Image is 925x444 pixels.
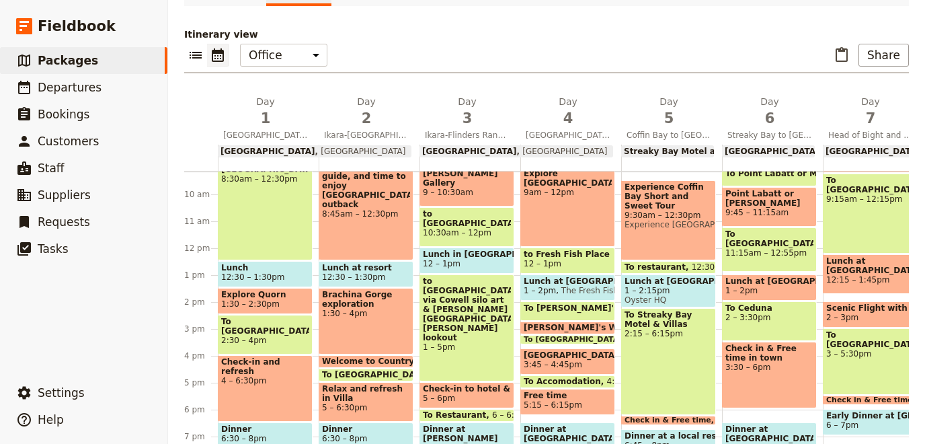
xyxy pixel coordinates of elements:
[607,377,666,386] span: 4:45 – 5:15pm
[826,176,914,194] span: To [GEOGRAPHIC_DATA]
[423,209,511,228] span: to [GEOGRAPHIC_DATA]
[425,108,510,128] span: 3
[38,386,85,400] span: Settings
[319,95,419,145] button: Day2Ikara-[GEOGRAPHIC_DATA]
[520,322,615,334] div: [PERSON_NAME]'s Way
[621,145,714,157] div: Streaky Bay Motel and Villas
[524,276,612,286] span: Lunch at [GEOGRAPHIC_DATA]
[826,420,858,430] span: 6 – 7pm
[625,262,692,272] span: To restaurant
[218,95,319,145] button: Day1[GEOGRAPHIC_DATA] to Ikara-Flinders Ranges
[524,377,607,386] span: To Accomodation
[419,145,613,157] div: [GEOGRAPHIC_DATA][GEOGRAPHIC_DATA]
[823,95,924,145] button: Day7Head of Bight and the Nullarbor
[725,424,813,443] span: Dinner at [GEOGRAPHIC_DATA]
[207,44,229,67] button: Calendar view
[38,242,69,256] span: Tasks
[625,286,713,295] span: 1 – 2:15pm
[625,295,713,305] span: Oyster HQ
[423,410,492,420] span: To Restaurant
[826,275,914,285] span: 12:15 – 1:45pm
[492,410,538,420] span: 6 – 6:30pm
[221,299,280,309] span: 1:30 – 2:30pm
[423,169,511,188] span: [PERSON_NAME] Gallery
[858,44,909,67] button: Share
[526,95,610,128] h2: Day
[324,108,409,128] span: 2
[520,335,615,344] div: To [GEOGRAPHIC_DATA]
[524,360,582,369] span: 3:45 – 4:45pm
[725,189,813,208] span: Point Labatt or [PERSON_NAME] Haystacks
[520,375,615,388] div: To Accomodation4:45 – 5:15pm
[621,261,716,274] div: To restaurant12:30 – 1pm
[38,54,98,67] span: Packages
[625,211,713,220] span: 9:30am – 12:30pm
[218,355,313,422] div: Check-in and refresh4 – 6:30pm
[625,276,713,286] span: Lunch at [GEOGRAPHIC_DATA]
[722,274,817,301] div: Lunch at [GEOGRAPHIC_DATA]1 – 2pm
[425,95,510,128] h2: Day
[524,259,561,268] span: 12 – 1pm
[624,147,754,156] span: Streaky Bay Motel and Villas
[722,342,817,408] div: Check in & Free time in town3:30 – 6pm
[38,81,102,94] span: Departures
[524,391,612,400] span: Free time
[725,303,813,313] span: To Ceduna
[184,270,218,281] div: 1 pm
[322,370,435,379] span: To [GEOGRAPHIC_DATA]
[221,263,309,272] span: Lunch
[727,108,812,128] span: 6
[423,250,511,259] span: Lunch in [GEOGRAPHIC_DATA]
[322,403,410,412] span: 5 – 6:30pm
[621,416,716,425] div: Check in & Free time
[524,188,612,197] span: 9am – 12pm
[423,394,455,403] span: 5 – 6pm
[38,161,65,175] span: Staff
[524,303,646,313] span: To [PERSON_NAME]'s Way
[184,404,218,415] div: 6 pm
[625,431,713,441] span: Dinner at a local restaurant
[423,342,511,352] span: 1 – 5pm
[826,330,914,349] span: To [GEOGRAPHIC_DATA]
[722,187,817,227] div: Point Labatt or [PERSON_NAME] Haystacks9:45 – 11:15am
[184,431,218,442] div: 7 pm
[828,108,913,128] span: 7
[322,309,410,318] span: 1:30 – 4pm
[625,310,713,329] span: To Streaky Bay Motel & Villas
[520,301,615,321] div: To [PERSON_NAME]'s Way
[419,248,514,274] div: Lunch in [GEOGRAPHIC_DATA]12 – 1pm
[520,167,615,247] div: Explore [GEOGRAPHIC_DATA]9am – 12pm
[826,147,920,156] span: [GEOGRAPHIC_DATA]
[218,261,313,287] div: Lunch12:30 – 1:30pm
[830,44,853,67] button: Paste itinerary item
[419,274,514,381] div: to [GEOGRAPHIC_DATA] via Cowell silo art & [PERSON_NAME][GEOGRAPHIC_DATA][PERSON_NAME] lookout1 –...
[826,411,914,420] span: Early Dinner at [GEOGRAPHIC_DATA]
[823,145,916,157] div: [GEOGRAPHIC_DATA]
[184,44,207,67] button: List view
[520,95,621,145] button: Day4[GEOGRAPHIC_DATA] & Surrounds
[218,288,313,314] div: Explore Quorn1:30 – 2:30pm
[319,261,413,287] div: Lunch at resort12:30 – 1:30pm
[621,95,722,145] button: Day5Coffin Bay to [GEOGRAPHIC_DATA]
[218,145,411,157] div: [GEOGRAPHIC_DATA][GEOGRAPHIC_DATA]
[322,424,410,434] span: Dinner
[319,382,413,422] div: Relax and refresh in Villa5 – 6:30pm
[184,189,218,200] div: 10 am
[221,336,309,345] span: 2:30 – 4pm
[826,194,914,204] span: 9:15am – 12:15pm
[223,95,308,128] h2: Day
[520,248,615,274] div: to Fresh Fish Place12 – 1pm
[725,229,813,248] span: To [GEOGRAPHIC_DATA]
[419,207,514,247] div: to [GEOGRAPHIC_DATA]10:30am – 12pm
[218,153,313,260] div: To Quorn (via [GEOGRAPHIC_DATA])8:30am – 12:30pm
[419,130,515,141] span: Ikara-Flinders Ranges to [GEOGRAPHIC_DATA]
[621,274,716,307] div: Lunch at [GEOGRAPHIC_DATA]1 – 2:15pmOyster HQ
[627,95,711,128] h2: Day
[324,95,409,128] h2: Day
[423,424,511,443] span: Dinner at [PERSON_NAME][GEOGRAPHIC_DATA]
[722,95,823,145] button: Day6Streaky Bay to [GEOGRAPHIC_DATA]
[722,130,817,141] span: Streaky Bay to [GEOGRAPHIC_DATA]
[823,174,918,254] div: To [GEOGRAPHIC_DATA]9:15am – 12:15pm
[322,263,410,272] span: Lunch at resort
[419,409,514,422] div: To Restaurant6 – 6:30pm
